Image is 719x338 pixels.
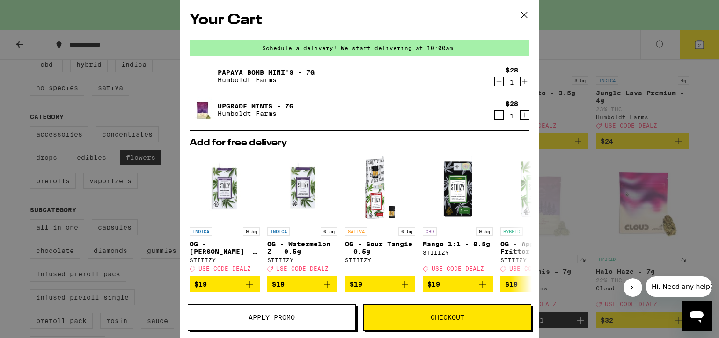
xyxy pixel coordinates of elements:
[321,227,337,236] p: 0.5g
[190,97,216,123] img: Upgrade Minis - 7g
[190,63,216,89] img: Papaya Bomb Mini's - 7g
[350,280,362,288] span: $19
[218,76,315,84] p: Humboldt Farms
[218,110,293,117] p: Humboldt Farms
[267,152,337,276] a: Open page for OG - Watermelon Z - 0.5g from STIIIZY
[624,278,642,297] iframe: Close message
[500,257,571,263] div: STIIIZY
[190,138,529,148] h2: Add for free delivery
[190,10,529,31] h2: Your Cart
[494,77,504,86] button: Decrement
[194,280,207,288] span: $19
[218,102,293,110] a: Upgrade Minis - 7g
[272,280,285,288] span: $19
[520,110,529,120] button: Increment
[506,112,518,120] div: 1
[218,69,315,76] a: Papaya Bomb Mini's - 7g
[267,227,290,236] p: INDICA
[345,257,415,263] div: STIIIZY
[190,257,260,263] div: STIIIZY
[398,227,415,236] p: 0.5g
[345,227,367,236] p: SATIVA
[188,304,356,331] button: Apply Promo
[198,266,251,272] span: USE CODE DEALZ
[505,280,518,288] span: $19
[190,276,260,292] button: Add to bag
[500,276,571,292] button: Add to bag
[345,152,415,223] img: STIIIZY - OG - Sour Tangie - 0.5g
[682,301,712,331] iframe: Button to launch messaging window
[423,227,437,236] p: CBD
[345,240,415,255] p: OG - Sour Tangie - 0.5g
[476,227,493,236] p: 0.5g
[500,152,571,223] img: STIIIZY - OG - Apple Fritter - 0.5g
[423,152,493,276] a: Open page for Mango 1:1 - 0.5g from STIIIZY
[249,314,295,321] span: Apply Promo
[345,152,415,276] a: Open page for OG - Sour Tangie - 0.5g from STIIIZY
[190,40,529,56] div: Schedule a delivery! We start delivering at 10:00am.
[520,77,529,86] button: Increment
[427,280,440,288] span: $19
[190,152,260,276] a: Open page for OG - King Louis XIII - 0.5g from STIIIZY
[423,250,493,256] div: STIIIZY
[506,100,518,108] div: $28
[500,240,571,255] p: OG - Apple Fritter - 0.5g
[506,66,518,74] div: $28
[423,152,493,223] img: STIIIZY - Mango 1:1 - 0.5g
[190,152,260,223] img: STIIIZY - OG - King Louis XIII - 0.5g
[190,240,260,255] p: OG - [PERSON_NAME] - 0.5g
[500,152,571,276] a: Open page for OG - Apple Fritter - 0.5g from STIIIZY
[423,276,493,292] button: Add to bag
[432,266,484,272] span: USE CODE DEALZ
[6,7,67,14] span: Hi. Need any help?
[276,266,329,272] span: USE CODE DEALZ
[267,152,337,223] img: STIIIZY - OG - Watermelon Z - 0.5g
[243,227,260,236] p: 0.5g
[267,276,337,292] button: Add to bag
[423,240,493,248] p: Mango 1:1 - 0.5g
[509,266,562,272] span: USE CODE DEALZ
[500,227,523,236] p: HYBRID
[494,110,504,120] button: Decrement
[345,276,415,292] button: Add to bag
[363,304,531,331] button: Checkout
[646,276,712,297] iframe: Message from company
[506,79,518,86] div: 1
[431,314,464,321] span: Checkout
[267,257,337,263] div: STIIIZY
[267,240,337,255] p: OG - Watermelon Z - 0.5g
